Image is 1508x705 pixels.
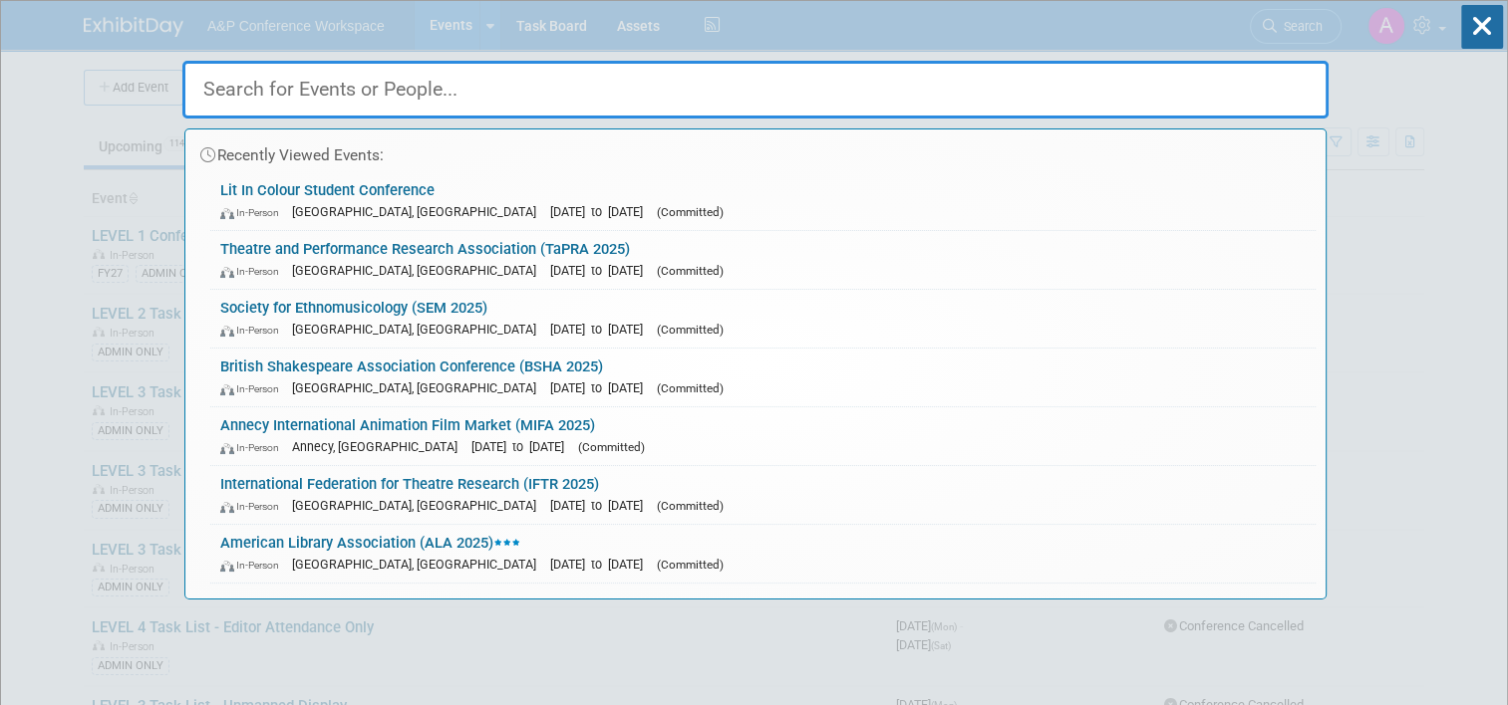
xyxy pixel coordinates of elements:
span: [GEOGRAPHIC_DATA], [GEOGRAPHIC_DATA] [292,204,546,219]
span: Annecy, [GEOGRAPHIC_DATA] [292,439,467,454]
span: [DATE] to [DATE] [550,322,653,337]
a: International Federation for Theatre Research (IFTR 2025) In-Person [GEOGRAPHIC_DATA], [GEOGRAPHI... [210,466,1316,524]
span: [DATE] to [DATE] [550,557,653,572]
span: [DATE] to [DATE] [550,204,653,219]
a: Lit In Colour Student Conference In-Person [GEOGRAPHIC_DATA], [GEOGRAPHIC_DATA] [DATE] to [DATE] ... [210,172,1316,230]
span: [DATE] to [DATE] [550,263,653,278]
a: Annecy International Animation Film Market (MIFA 2025) In-Person Annecy, [GEOGRAPHIC_DATA] [DATE]... [210,407,1316,465]
span: In-Person [220,500,288,513]
span: [GEOGRAPHIC_DATA], [GEOGRAPHIC_DATA] [292,557,546,572]
span: (Committed) [657,381,724,395]
span: In-Person [220,206,288,219]
span: [DATE] to [DATE] [550,380,653,395]
span: [DATE] to [DATE] [550,498,653,513]
span: (Committed) [657,499,724,513]
span: In-Person [220,441,288,454]
a: Theatre and Performance Research Association (TaPRA 2025) In-Person [GEOGRAPHIC_DATA], [GEOGRAPHI... [210,231,1316,289]
span: (Committed) [657,264,724,278]
a: American Library Association (ALA 2025) In-Person [GEOGRAPHIC_DATA], [GEOGRAPHIC_DATA] [DATE] to ... [210,525,1316,583]
span: In-Person [220,265,288,278]
span: [GEOGRAPHIC_DATA], [GEOGRAPHIC_DATA] [292,263,546,278]
div: Recently Viewed Events: [195,129,1316,172]
span: [GEOGRAPHIC_DATA], [GEOGRAPHIC_DATA] [292,380,546,395]
span: (Committed) [657,205,724,219]
span: In-Person [220,382,288,395]
span: [GEOGRAPHIC_DATA], [GEOGRAPHIC_DATA] [292,498,546,513]
span: [DATE] to [DATE] [471,439,574,454]
span: (Committed) [578,440,645,454]
a: Society for Ethnomusicology (SEM 2025) In-Person [GEOGRAPHIC_DATA], [GEOGRAPHIC_DATA] [DATE] to [... [210,290,1316,348]
a: British Shakespeare Association Conference (BSHA 2025) In-Person [GEOGRAPHIC_DATA], [GEOGRAPHIC_D... [210,349,1316,406]
span: In-Person [220,324,288,337]
span: [GEOGRAPHIC_DATA], [GEOGRAPHIC_DATA] [292,322,546,337]
span: (Committed) [657,558,724,572]
span: (Committed) [657,323,724,337]
span: In-Person [220,559,288,572]
input: Search for Events or People... [182,61,1329,118]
